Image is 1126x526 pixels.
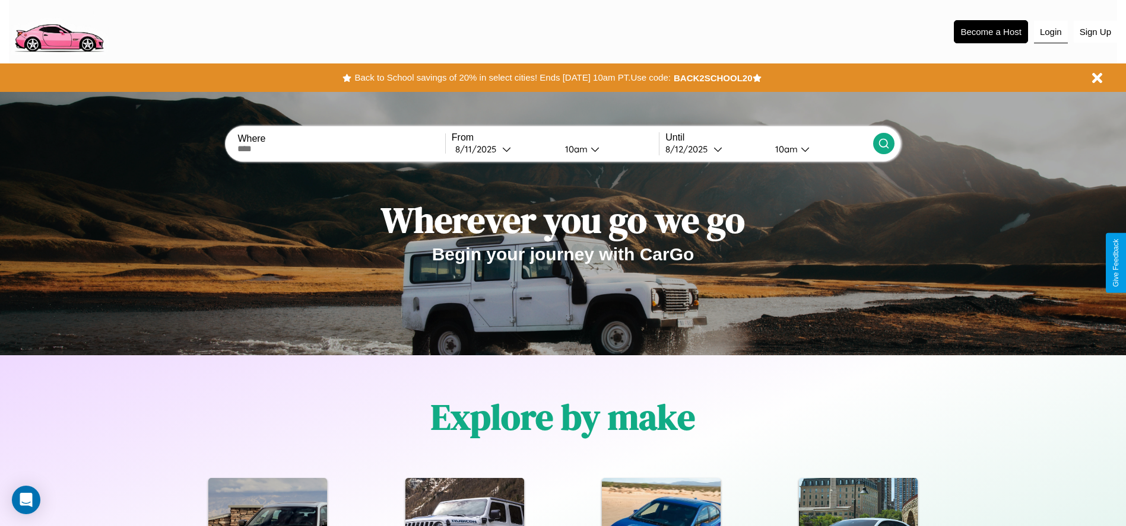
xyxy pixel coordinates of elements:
img: logo [9,6,109,55]
div: 10am [769,144,801,155]
div: 8 / 12 / 2025 [665,144,713,155]
div: Open Intercom Messenger [12,486,40,514]
button: 10am [556,143,659,155]
button: 8/11/2025 [452,143,556,155]
label: From [452,132,659,143]
div: 8 / 11 / 2025 [455,144,502,155]
div: Give Feedback [1112,239,1120,287]
button: Login [1034,21,1068,43]
button: Back to School savings of 20% in select cities! Ends [DATE] 10am PT.Use code: [351,69,673,86]
h1: Explore by make [431,393,695,441]
button: 10am [766,143,873,155]
b: BACK2SCHOOL20 [674,73,753,83]
label: Where [237,133,445,144]
div: 10am [559,144,591,155]
label: Until [665,132,873,143]
button: Sign Up [1074,21,1117,43]
button: Become a Host [954,20,1028,43]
